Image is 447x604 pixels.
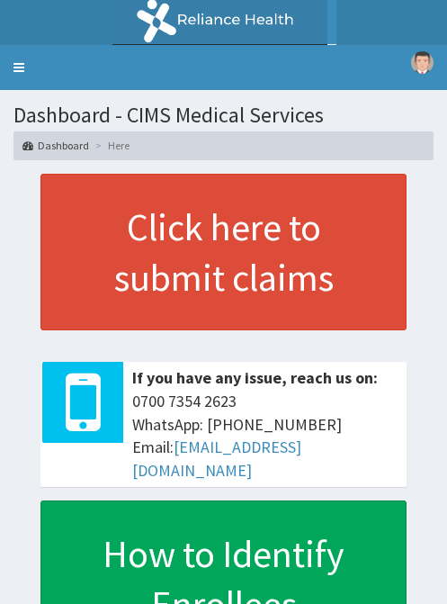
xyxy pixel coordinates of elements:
span: 0700 7354 2623 WhatsApp: [PHONE_NUMBER] Email: [132,390,398,482]
a: Dashboard [22,138,89,153]
li: Here [91,138,130,153]
a: [EMAIL_ADDRESS][DOMAIN_NAME] [132,437,301,481]
b: If you have any issue, reach us on: [132,367,378,388]
img: User Image [411,51,434,74]
a: Click here to submit claims [40,174,407,330]
h1: Dashboard - CIMS Medical Services [13,104,434,127]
